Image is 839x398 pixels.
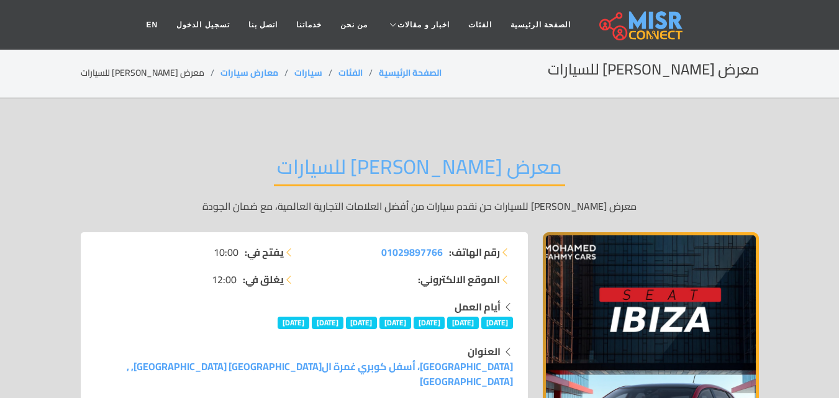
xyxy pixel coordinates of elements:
span: [DATE] [481,317,513,329]
a: معارض سيارات [220,65,278,81]
span: [DATE] [414,317,445,329]
span: 10:00 [214,245,238,260]
span: [DATE] [447,317,479,329]
strong: الموقع الالكتروني: [418,272,500,287]
span: [DATE] [379,317,411,329]
p: معرض [PERSON_NAME] للسيارات حن نقدم سيارات من أفضل العلامات التجارية العالمية، مع ضمان الجودة [81,199,759,214]
strong: العنوان [468,342,501,361]
a: تسجيل الدخول [167,13,238,37]
a: [GEOGRAPHIC_DATA]، أسفل كوبري غمرة ال[GEOGRAPHIC_DATA] [GEOGRAPHIC_DATA], , [GEOGRAPHIC_DATA] [127,357,513,391]
a: الفئات [459,13,501,37]
span: 01029897766 [381,243,443,261]
a: الفئات [338,65,363,81]
a: سيارات [294,65,322,81]
span: [DATE] [312,317,343,329]
a: خدماتنا [287,13,331,37]
h2: معرض [PERSON_NAME] للسيارات [548,61,759,79]
li: معرض [PERSON_NAME] للسيارات [81,66,220,79]
a: EN [137,13,168,37]
img: main.misr_connect [599,9,683,40]
strong: أيام العمل [455,297,501,316]
a: 01029897766 [381,245,443,260]
a: من نحن [331,13,377,37]
a: الصفحة الرئيسية [501,13,580,37]
strong: رقم الهاتف: [449,245,500,260]
span: اخبار و مقالات [397,19,450,30]
span: [DATE] [278,317,309,329]
h2: معرض [PERSON_NAME] للسيارات [274,155,565,186]
a: اتصل بنا [239,13,287,37]
a: الصفحة الرئيسية [379,65,442,81]
strong: يفتح في: [245,245,284,260]
strong: يغلق في: [243,272,284,287]
a: اخبار و مقالات [377,13,459,37]
span: 12:00 [212,272,237,287]
span: [DATE] [346,317,378,329]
